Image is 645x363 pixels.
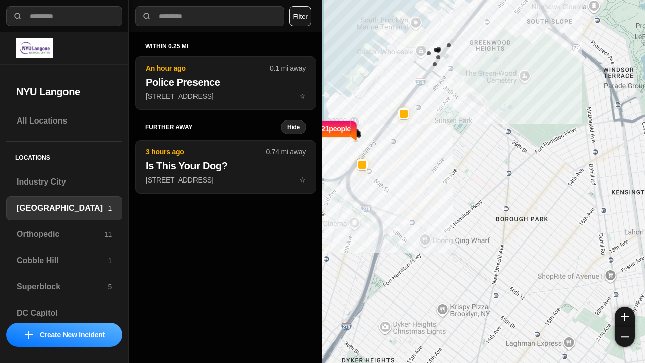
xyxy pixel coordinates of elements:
a: Superblock5 [6,275,122,299]
h5: Locations [6,142,122,170]
button: 3 hours ago0.74 mi awayIs This Your Dog?[STREET_ADDRESS]star [135,140,316,194]
span: star [299,92,306,100]
p: An hour ago [146,63,270,73]
button: An hour ago0.1 mi awayPolice Presence[STREET_ADDRESS]star [135,56,316,110]
a: Industry City [6,170,122,194]
h2: Is This Your Dog? [146,159,306,173]
p: 1 [108,203,112,213]
h3: Superblock [17,281,108,293]
button: Hide [281,120,306,134]
h2: Police Presence [146,75,306,89]
img: icon [25,331,33,339]
h3: Orthopedic [17,228,104,240]
small: Hide [287,123,300,131]
img: logo [16,38,53,58]
a: DC Capitol [6,301,122,325]
p: 421 people [317,124,351,146]
img: zoom-out [621,333,629,341]
p: Create New Incident [40,330,105,340]
h3: [GEOGRAPHIC_DATA] [17,202,108,214]
button: zoom-in [615,307,635,327]
p: 0.1 mi away [270,63,306,73]
button: iconCreate New Incident [6,323,122,347]
h3: All Locations [17,115,112,127]
h2: NYU Langone [16,85,112,99]
h3: DC Capitol [17,307,112,319]
p: 5 [108,282,112,292]
h5: within 0.25 mi [145,42,306,50]
a: 3 hours ago0.74 mi awayIs This Your Dog?[STREET_ADDRESS]star [135,175,316,184]
p: 11 [104,229,112,239]
h3: Cobble Hill [17,255,108,267]
img: notch [351,119,358,142]
a: Orthopedic11 [6,222,122,247]
p: 1 [108,256,112,266]
p: [STREET_ADDRESS] [146,175,306,185]
button: zoom-out [615,327,635,347]
img: search [142,11,152,21]
img: zoom-in [621,313,629,321]
a: An hour ago0.1 mi awayPolice Presence[STREET_ADDRESS]star [135,92,316,100]
a: [GEOGRAPHIC_DATA]1 [6,196,122,220]
img: search [13,11,23,21]
span: star [299,176,306,184]
button: Filter [289,6,311,26]
h5: further away [145,123,281,131]
a: All Locations [6,109,122,133]
p: 0.74 mi away [266,147,306,157]
p: 3 hours ago [146,147,266,157]
p: [STREET_ADDRESS] [146,91,306,101]
a: Cobble Hill1 [6,249,122,273]
h3: Industry City [17,176,112,188]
